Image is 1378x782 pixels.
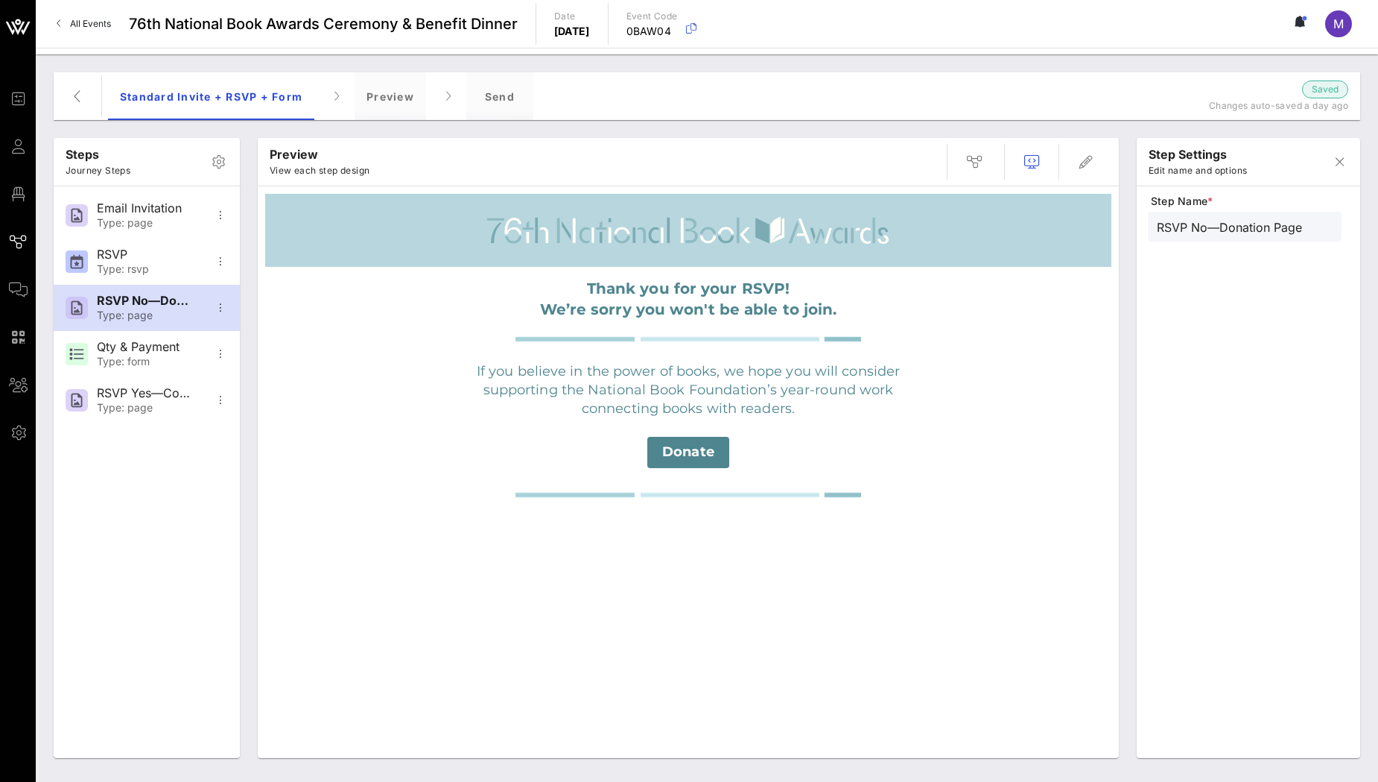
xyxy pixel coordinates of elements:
[1151,194,1342,209] span: Step Name
[1312,82,1339,97] span: Saved
[647,437,729,468] a: Donate
[97,247,195,262] div: RSVP
[70,18,111,29] span: All Events
[97,294,195,308] div: RSVP No—Donation Page
[466,72,533,120] div: Send
[1149,145,1247,163] p: step settings
[1162,98,1348,113] p: Changes auto-saved a day ago
[108,72,314,120] div: Standard Invite + RSVP + Form
[1149,163,1247,178] p: Edit name and options
[1325,10,1352,37] div: M
[97,217,195,230] div: Type: page
[472,299,904,320] p: We’re sorry you won't be able to join.
[626,24,678,39] p: 0BAW04
[97,309,195,322] div: Type: page
[97,201,195,215] div: Email Invitation
[472,278,904,299] p: Thank you for your RSVP!
[97,263,195,276] div: Type: rsvp
[554,9,590,24] p: Date
[554,24,590,39] p: [DATE]
[66,163,130,178] p: Journey Steps
[97,340,195,354] div: Qty & Payment
[662,444,714,460] span: Donate
[1333,16,1344,31] span: M
[270,163,369,178] p: View each step design
[626,9,678,24] p: Event Code
[355,72,426,120] div: Preview
[476,362,901,381] p: If you believe in the power of books, we hope you will consider
[97,386,195,400] div: RSVP Yes—Confirmation
[270,145,369,163] p: Preview
[66,145,130,163] p: Steps
[129,13,518,35] span: 76th National Book Awards Ceremony & Benefit Dinner
[97,402,195,414] div: Type: page
[48,12,120,36] a: All Events
[476,381,901,418] p: supporting the National Book Foundation’s year-round work connecting books with readers.
[97,356,195,368] div: Type: form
